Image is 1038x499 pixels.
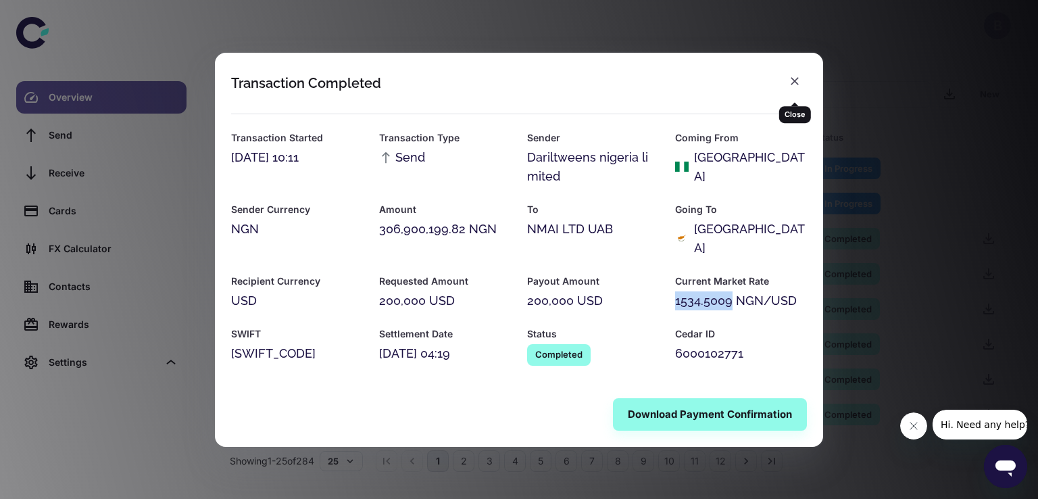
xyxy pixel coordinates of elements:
h6: Recipient Currency [231,274,363,289]
div: [DATE] 04:19 [379,344,511,363]
h6: Payout Amount [527,274,659,289]
div: NMAI LTD UAB [527,220,659,239]
div: 200,000 USD [527,291,659,310]
h6: Settlement Date [379,327,511,341]
div: [GEOGRAPHIC_DATA] [694,220,807,258]
iframe: Button to launch messaging window [984,445,1027,488]
h6: Going To [675,202,807,217]
div: USD [231,291,363,310]
h6: Amount [379,202,511,217]
h6: Status [527,327,659,341]
span: Hi. Need any help? [8,9,97,20]
h6: Cedar ID [675,327,807,341]
h6: Transaction Type [379,130,511,145]
h6: Transaction Started [231,130,363,145]
div: NGN [231,220,363,239]
div: 6000102771 [675,344,807,363]
h6: To [527,202,659,217]
div: 306,900,199.82 NGN [379,220,511,239]
div: [GEOGRAPHIC_DATA] [694,148,807,186]
iframe: Message from company [933,410,1027,439]
div: [SWIFT_CODE] [231,344,363,363]
div: 200,000 USD [379,291,511,310]
h6: Sender Currency [231,202,363,217]
div: Close [779,106,811,123]
div: Transaction Completed [231,75,381,91]
span: Send [379,148,425,167]
iframe: Close message [900,412,927,439]
div: [DATE] 10:11 [231,148,363,167]
button: Download Payment Confirmation [613,398,807,431]
h6: Requested Amount [379,274,511,289]
h6: SWIFT [231,327,363,341]
h6: Coming From [675,130,807,145]
div: 1534.5009 NGN/USD [675,291,807,310]
span: Completed [527,348,591,361]
h6: Sender [527,130,659,145]
h6: Current Market Rate [675,274,807,289]
div: Dariltweens nigeria limited [527,148,659,186]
